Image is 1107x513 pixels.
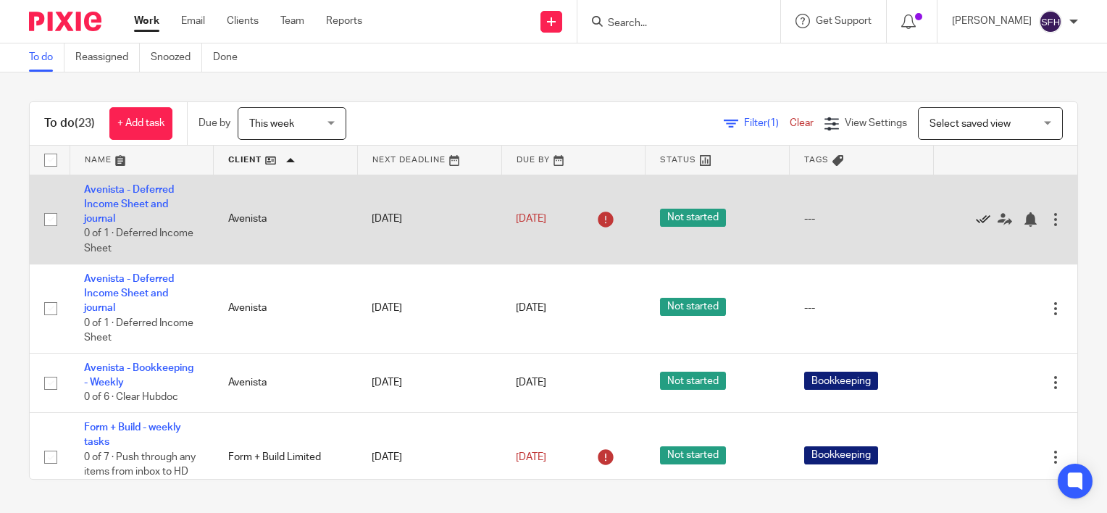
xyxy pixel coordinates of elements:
span: 0 of 6 · Clear Hubdoc [84,393,178,403]
h1: To do [44,116,95,131]
a: Clients [227,14,259,28]
span: Not started [660,372,726,390]
span: [DATE] [516,452,546,462]
span: 0 of 1 · Deferred Income Sheet [84,318,193,343]
span: Not started [660,298,726,316]
a: To do [29,43,64,72]
div: --- [804,212,919,226]
span: This week [249,119,294,129]
span: View Settings [845,118,907,128]
a: Form + Build - weekly tasks [84,422,181,447]
span: [DATE] [516,304,546,314]
a: Reassigned [75,43,140,72]
img: svg%3E [1039,10,1062,33]
td: Avenista [214,264,358,353]
img: Pixie [29,12,101,31]
a: Avenista - Bookkeeping - Weekly [84,363,193,388]
td: [DATE] [357,175,501,264]
span: (1) [767,118,779,128]
span: Not started [660,209,726,227]
a: Reports [326,14,362,28]
span: (23) [75,117,95,129]
span: [DATE] [516,378,546,388]
a: Snoozed [151,43,202,72]
td: [DATE] [357,412,501,501]
a: Clear [790,118,814,128]
span: 0 of 1 · Deferred Income Sheet [84,229,193,254]
a: Team [280,14,304,28]
span: Bookkeeping [804,372,878,390]
span: Select saved view [930,119,1011,129]
input: Search [606,17,737,30]
span: Not started [660,446,726,464]
p: Due by [199,116,230,130]
a: Avenista - Deferred Income Sheet and journal [84,274,174,314]
p: [PERSON_NAME] [952,14,1032,28]
div: --- [804,301,919,315]
td: Form + Build Limited [214,412,358,501]
a: Email [181,14,205,28]
span: [DATE] [516,214,546,224]
td: [DATE] [357,353,501,412]
a: Work [134,14,159,28]
a: Mark as done [976,212,998,226]
span: 0 of 7 · Push through any items from inbox to HD for processing [84,452,196,492]
td: Avenista [214,175,358,264]
td: Avenista [214,353,358,412]
span: Get Support [816,16,872,26]
a: + Add task [109,107,172,140]
td: [DATE] [357,264,501,353]
span: Filter [744,118,790,128]
span: Tags [804,156,829,164]
a: Done [213,43,248,72]
span: Bookkeeping [804,446,878,464]
a: Avenista - Deferred Income Sheet and journal [84,185,174,225]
